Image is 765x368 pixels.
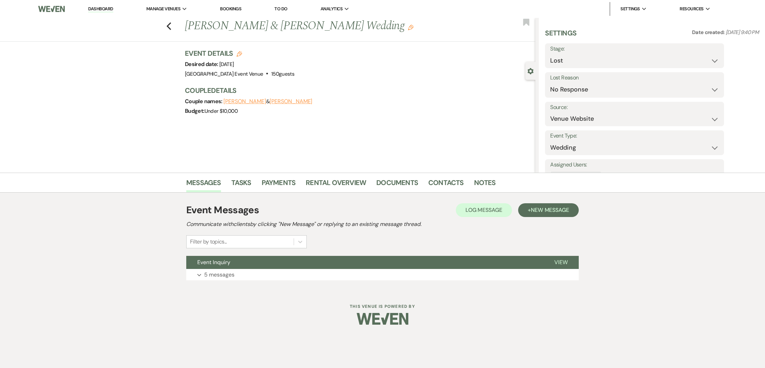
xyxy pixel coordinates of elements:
span: Settings [620,6,640,12]
span: Manage Venues [146,6,180,12]
a: Rental Overview [306,177,366,192]
button: Log Message [456,203,512,217]
span: Resources [680,6,703,12]
h1: Event Messages [186,203,259,217]
img: Weven Logo [38,2,65,16]
button: [PERSON_NAME] [270,99,312,104]
span: New Message [531,206,569,214]
span: [DATE] 9:40 PM [726,29,759,36]
button: +New Message [518,203,579,217]
a: Documents [376,177,418,192]
span: [DATE] [219,61,234,68]
label: Source: [550,102,719,112]
button: [PERSON_NAME] [223,99,266,104]
label: Assigned Users: [550,160,719,170]
h1: [PERSON_NAME] & [PERSON_NAME] Wedding [185,18,463,34]
h3: Couple Details [185,86,528,95]
label: Event Type: [550,131,719,141]
span: Event Inquiry [197,259,230,266]
span: Analytics [321,6,343,12]
span: Log Message [465,206,502,214]
span: View [554,259,568,266]
a: Notes [474,177,496,192]
div: Filter by topics... [190,238,227,246]
label: Lost Reason [550,73,719,83]
span: Desired date: [185,61,219,68]
span: Couple names: [185,98,223,105]
a: Payments [262,177,296,192]
button: View [543,256,579,269]
span: Date created: [692,29,726,36]
h3: Event Details [185,48,294,58]
button: 5 messages [186,269,579,281]
a: Tasks [231,177,251,192]
a: To Do [274,6,287,12]
span: 150 guests [271,71,294,77]
p: 5 messages [204,270,234,279]
a: Bookings [220,6,241,12]
h2: Communicate with clients by clicking "New Message" or replying to an existing message thread. [186,220,579,228]
span: [GEOGRAPHIC_DATA] Event Venue [185,71,263,77]
h3: Settings [545,28,576,43]
span: Under $10,000 [205,108,238,115]
label: Stage: [550,44,719,54]
a: Messages [186,177,221,192]
span: & [223,98,312,105]
div: [PERSON_NAME] [551,172,593,182]
img: Weven Logo [357,307,408,331]
button: Close lead details [527,67,534,74]
a: Contacts [428,177,464,192]
a: Dashboard [88,6,113,12]
span: Budget: [185,107,205,115]
button: Edit [408,24,413,30]
button: Event Inquiry [186,256,543,269]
